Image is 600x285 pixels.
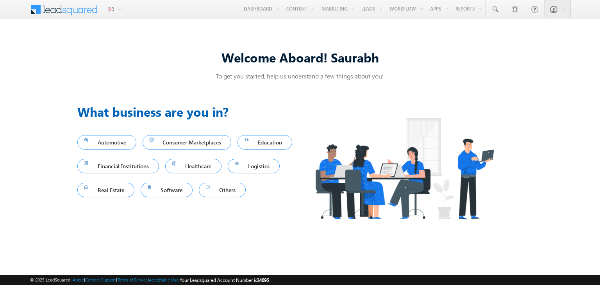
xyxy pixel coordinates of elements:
span: Education [245,137,285,148]
span: © 2025 LeadSquared | | | | | [30,276,269,284]
a: About [73,277,84,282]
a: Acceptable Use [149,277,179,282]
span: Others [206,185,239,195]
a: Contact Support [85,277,116,282]
span: Consumer Marketplaces [150,137,225,148]
span: Automotive [84,137,129,148]
span: Financial Institutions [84,161,152,171]
span: Your Leadsquared Account Number is [180,277,269,283]
p: To get you started, help us understand a few things about you! [77,72,523,80]
span: Logistics [235,161,273,171]
a: Terms of Service [117,277,148,282]
h3: What business are you in? [77,102,300,121]
div: Welcome Aboard! Saurabh [77,49,523,66]
span: 34696 [257,277,269,283]
img: Industry.png [300,102,509,235]
span: Healthcare [172,161,215,171]
span: Software [148,185,186,195]
span: Real Estate [84,185,127,195]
